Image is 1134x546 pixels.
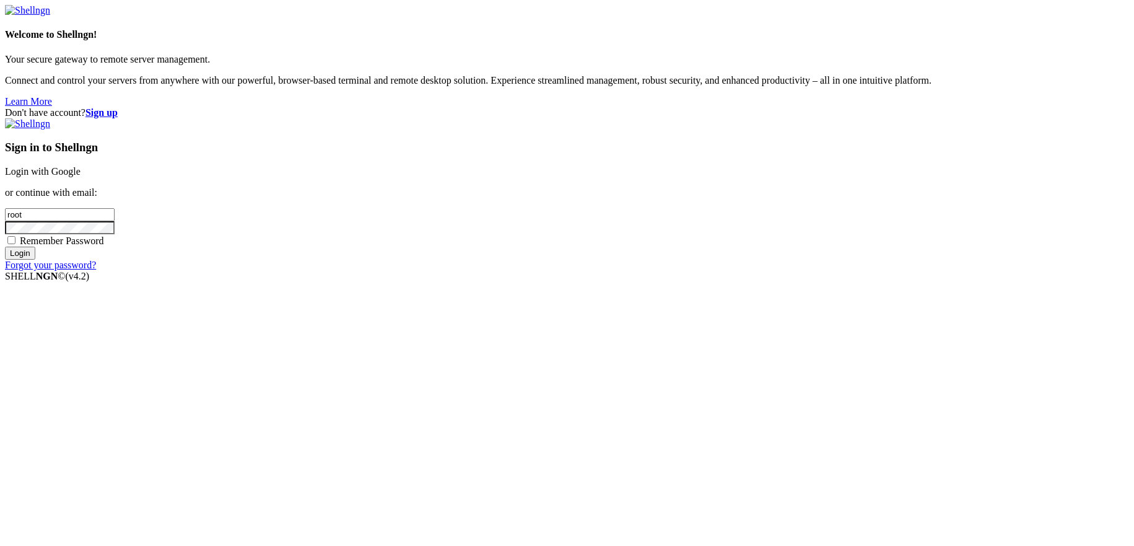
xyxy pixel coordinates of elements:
[5,187,1129,198] p: or continue with email:
[5,260,96,270] a: Forgot your password?
[36,271,58,281] b: NGN
[20,236,104,246] span: Remember Password
[5,107,1129,118] div: Don't have account?
[5,54,1129,65] p: Your secure gateway to remote server management.
[7,236,15,244] input: Remember Password
[5,5,50,16] img: Shellngn
[66,271,90,281] span: 4.2.0
[5,208,115,221] input: Email address
[5,247,35,260] input: Login
[5,75,1129,86] p: Connect and control your servers from anywhere with our powerful, browser-based terminal and remo...
[5,271,89,281] span: SHELL ©
[5,166,81,177] a: Login with Google
[5,29,1129,40] h4: Welcome to Shellngn!
[5,96,52,107] a: Learn More
[5,141,1129,154] h3: Sign in to Shellngn
[85,107,118,118] a: Sign up
[5,118,50,130] img: Shellngn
